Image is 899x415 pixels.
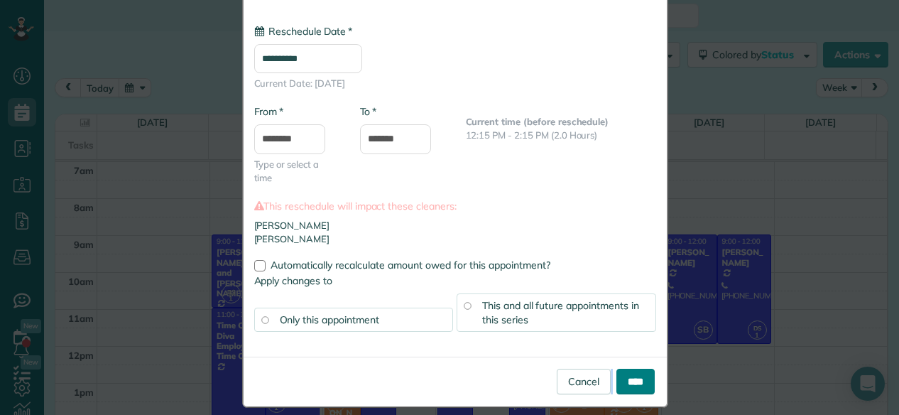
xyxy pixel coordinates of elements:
li: [PERSON_NAME] [254,232,656,246]
label: From [254,104,283,119]
label: To [360,104,376,119]
label: Apply changes to [254,274,656,288]
span: Current Date: [DATE] [254,77,656,90]
input: This and all future appointments in this series [464,302,471,309]
input: Only this appointment [261,316,268,323]
span: Only this appointment [280,313,379,326]
span: Type or select a time [254,158,339,185]
b: Current time (before reschedule) [466,116,609,127]
span: Automatically recalculate amount owed for this appointment? [271,259,550,271]
label: This reschedule will impact these cleaners: [254,199,656,213]
p: 12:15 PM - 2:15 PM (2.0 Hours) [466,129,656,142]
span: This and all future appointments in this series [482,299,639,326]
label: Reschedule Date [254,24,352,38]
li: [PERSON_NAME] [254,219,656,232]
a: Cancel [557,369,611,394]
